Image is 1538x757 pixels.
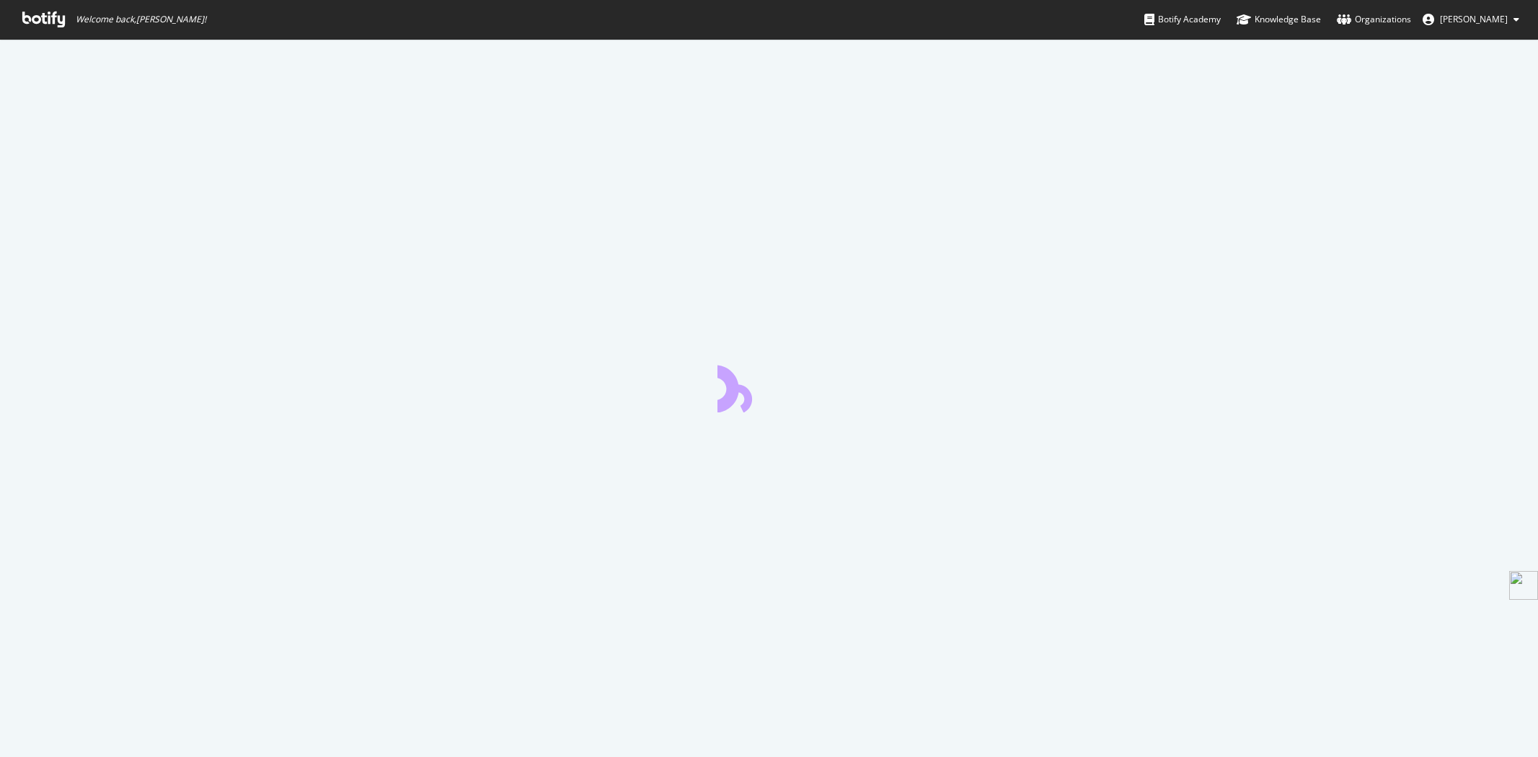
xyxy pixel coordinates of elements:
[1440,13,1508,25] span: Matthew Edgar
[717,360,821,412] div: animation
[1411,8,1531,31] button: [PERSON_NAME]
[1237,12,1321,27] div: Knowledge Base
[1509,571,1538,600] img: side-widget.svg
[76,14,206,25] span: Welcome back, [PERSON_NAME] !
[1144,12,1221,27] div: Botify Academy
[1337,12,1411,27] div: Organizations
